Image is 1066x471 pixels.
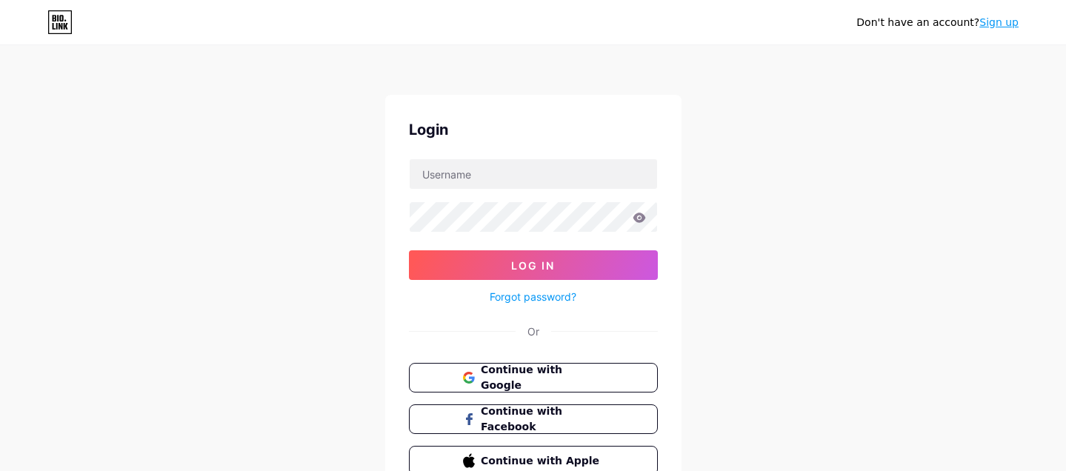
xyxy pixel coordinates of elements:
[409,118,658,141] div: Login
[527,324,539,339] div: Or
[490,289,576,304] a: Forgot password?
[856,15,1019,30] div: Don't have an account?
[979,16,1019,28] a: Sign up
[481,362,603,393] span: Continue with Google
[409,250,658,280] button: Log In
[409,363,658,392] button: Continue with Google
[511,259,555,272] span: Log In
[481,453,603,469] span: Continue with Apple
[410,159,657,189] input: Username
[409,404,658,434] button: Continue with Facebook
[481,404,603,435] span: Continue with Facebook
